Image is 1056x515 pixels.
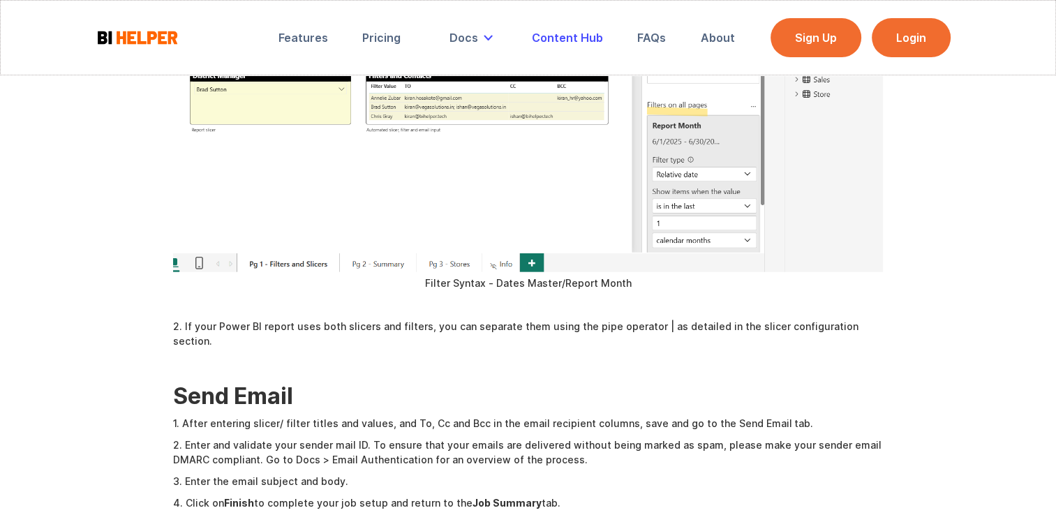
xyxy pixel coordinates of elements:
[173,474,883,488] p: 3. Enter the email subject and body.
[173,297,883,312] p: ‍
[173,416,883,431] p: 1. After entering slicer/ filter titles and values, and To, Cc and Bcc in the email recipient col...
[771,18,861,57] a: Sign Up
[872,18,951,57] a: Login
[449,31,478,45] div: Docs
[269,22,338,53] a: Features
[362,31,401,45] div: Pricing
[637,31,666,45] div: FAQs
[627,22,676,53] a: FAQs
[532,31,603,45] div: Content Hub
[440,22,507,53] div: Docs
[352,22,410,53] a: Pricing
[278,31,328,45] div: Features
[522,22,613,53] a: Content Hub
[701,31,735,45] div: About
[224,497,254,509] strong: Finish
[473,497,542,509] strong: Job Summary
[173,276,883,290] figcaption: Filter Syntax - Dates Master/Report Month
[173,355,883,370] p: ‍
[173,384,883,409] h2: Send Email
[173,438,883,467] p: 2. Enter and validate your sender mail ID. To ensure that your emails are delivered without being...
[691,22,745,53] a: About
[173,495,883,510] p: 4. Click on to complete your job setup and return to the tab.
[173,319,883,348] p: 2. If your Power BI report uses both slicers and filters, you can separate them using the pipe op...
